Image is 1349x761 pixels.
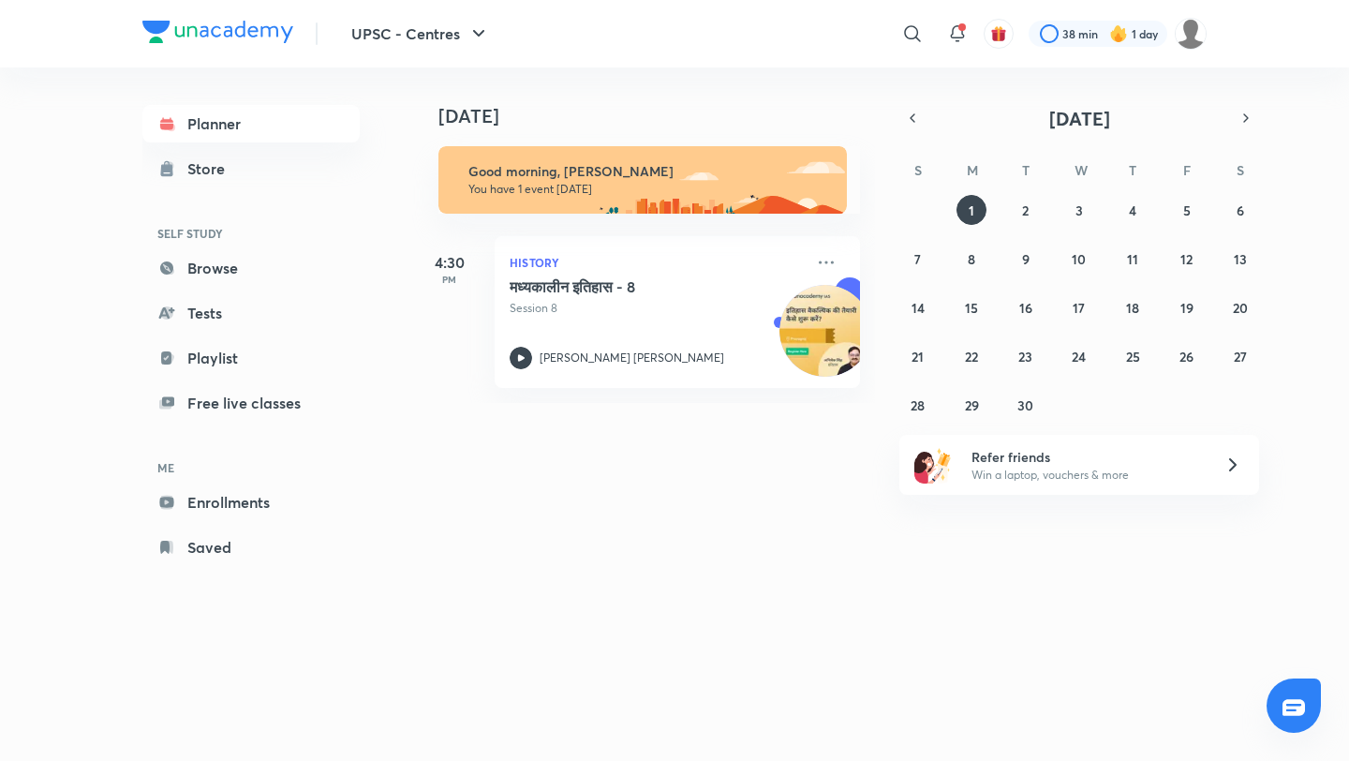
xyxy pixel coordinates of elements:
[969,201,974,219] abbr: September 1, 2025
[1109,24,1128,43] img: streak
[1064,195,1094,225] button: September 3, 2025
[1018,348,1032,366] abbr: September 23, 2025
[971,447,1202,467] h6: Refer friends
[142,384,360,422] a: Free live classes
[903,341,933,371] button: September 21, 2025
[142,150,360,187] a: Store
[1064,341,1094,371] button: September 24, 2025
[1118,292,1148,322] button: September 18, 2025
[142,529,360,566] a: Saved
[438,146,847,214] img: morning
[1011,341,1041,371] button: September 23, 2025
[1019,299,1032,317] abbr: September 16, 2025
[1126,348,1140,366] abbr: September 25, 2025
[965,396,979,414] abbr: September 29, 2025
[1118,244,1148,274] button: September 11, 2025
[984,19,1014,49] button: avatar
[1129,161,1136,179] abbr: Thursday
[1172,292,1202,322] button: September 19, 2025
[1180,299,1193,317] abbr: September 19, 2025
[1011,195,1041,225] button: September 2, 2025
[1237,161,1244,179] abbr: Saturday
[1225,244,1255,274] button: September 13, 2025
[1234,250,1247,268] abbr: September 13, 2025
[468,182,830,197] p: You have 1 event [DATE]
[903,244,933,274] button: September 7, 2025
[956,292,986,322] button: September 15, 2025
[1011,292,1041,322] button: September 16, 2025
[1225,292,1255,322] button: September 20, 2025
[340,15,501,52] button: UPSC - Centres
[142,339,360,377] a: Playlist
[1049,106,1110,131] span: [DATE]
[903,390,933,420] button: September 28, 2025
[914,161,922,179] abbr: Sunday
[142,21,293,43] img: Company Logo
[971,467,1202,484] p: Win a laptop, vouchers & more
[412,251,487,274] h5: 4:30
[1022,161,1030,179] abbr: Tuesday
[1225,195,1255,225] button: September 6, 2025
[1064,292,1094,322] button: September 17, 2025
[1118,195,1148,225] button: September 4, 2025
[912,299,925,317] abbr: September 14, 2025
[956,390,986,420] button: September 29, 2025
[914,250,921,268] abbr: September 7, 2025
[956,341,986,371] button: September 22, 2025
[142,217,360,249] h6: SELF STUDY
[438,105,879,127] h4: [DATE]
[914,446,952,484] img: referral
[510,277,743,296] h5: मध्यकालीन इतिहास - 8
[965,299,978,317] abbr: September 15, 2025
[956,244,986,274] button: September 8, 2025
[911,396,925,414] abbr: September 28, 2025
[510,251,804,274] p: History
[1180,250,1193,268] abbr: September 12, 2025
[926,105,1233,131] button: [DATE]
[142,294,360,332] a: Tests
[965,348,978,366] abbr: September 22, 2025
[956,195,986,225] button: September 1, 2025
[990,25,1007,42] img: avatar
[1064,244,1094,274] button: September 10, 2025
[142,452,360,484] h6: ME
[1237,201,1244,219] abbr: September 6, 2025
[1172,195,1202,225] button: September 5, 2025
[1126,299,1139,317] abbr: September 18, 2025
[1073,299,1085,317] abbr: September 17, 2025
[1022,201,1029,219] abbr: September 2, 2025
[187,157,236,180] div: Store
[912,348,924,366] abbr: September 21, 2025
[1183,161,1191,179] abbr: Friday
[1075,161,1088,179] abbr: Wednesday
[1234,348,1247,366] abbr: September 27, 2025
[1172,341,1202,371] button: September 26, 2025
[1075,201,1083,219] abbr: September 3, 2025
[1179,348,1193,366] abbr: September 26, 2025
[1011,244,1041,274] button: September 9, 2025
[1022,250,1030,268] abbr: September 9, 2025
[1072,250,1086,268] abbr: September 10, 2025
[968,250,975,268] abbr: September 8, 2025
[1127,250,1138,268] abbr: September 11, 2025
[1233,299,1248,317] abbr: September 20, 2025
[1017,396,1033,414] abbr: September 30, 2025
[142,249,360,287] a: Browse
[510,300,804,317] p: Session 8
[142,105,360,142] a: Planner
[1225,341,1255,371] button: September 27, 2025
[1172,244,1202,274] button: September 12, 2025
[967,161,978,179] abbr: Monday
[1072,348,1086,366] abbr: September 24, 2025
[540,350,724,366] p: [PERSON_NAME] [PERSON_NAME]
[1175,18,1207,50] img: Vikas Mishra
[1118,341,1148,371] button: September 25, 2025
[903,292,933,322] button: September 14, 2025
[142,484,360,521] a: Enrollments
[1129,201,1136,219] abbr: September 4, 2025
[412,274,487,285] p: PM
[142,21,293,48] a: Company Logo
[468,163,830,180] h6: Good morning, [PERSON_NAME]
[1183,201,1191,219] abbr: September 5, 2025
[1011,390,1041,420] button: September 30, 2025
